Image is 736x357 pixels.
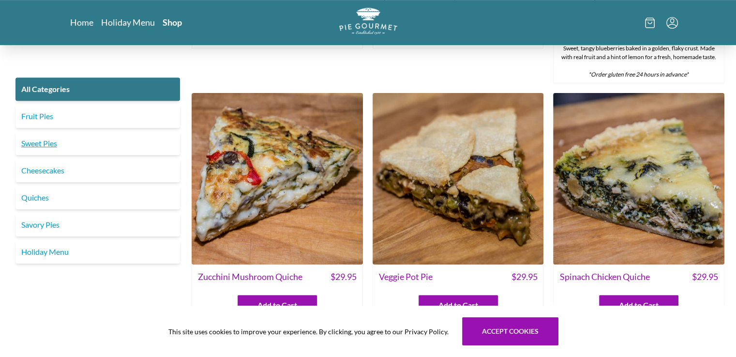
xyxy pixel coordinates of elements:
button: Menu [666,17,678,29]
a: Logo [339,8,397,37]
em: *Order gluten free 24 hours in advance* [588,71,689,78]
a: Cheesecakes [15,159,180,182]
span: $ 29.95 [511,270,537,283]
button: Accept cookies [462,317,558,345]
img: Veggie Pot Pie [373,93,544,264]
button: Add to Cart [599,295,678,315]
span: Add to Cart [257,299,297,311]
span: Veggie Pot Pie [379,270,433,283]
span: Add to Cart [438,299,478,311]
span: $ 29.95 [330,270,357,283]
a: All Categories [15,78,180,101]
img: Zucchini Mushroom Quiche [192,93,363,264]
a: Home [70,16,93,28]
a: Shop [163,16,182,28]
span: Spinach Chicken Quiche [559,270,649,283]
a: Holiday Menu [101,16,155,28]
a: Savory Pies [15,213,180,236]
span: $ 29.95 [692,270,718,283]
span: Zucchini Mushroom Quiche [198,270,302,283]
a: Quiches [15,186,180,209]
div: Sweet, tangy blueberries baked in a golden, flaky crust. Made with real fruit and a hint of lemon... [554,40,724,83]
a: Fruit Pies [15,105,180,128]
span: Add to Cart [619,299,659,311]
img: Spinach Chicken Quiche [553,93,724,264]
button: Add to Cart [238,295,317,315]
a: Sweet Pies [15,132,180,155]
a: Holiday Menu [15,240,180,264]
img: logo [339,8,397,34]
button: Add to Cart [419,295,498,315]
span: This site uses cookies to improve your experience. By clicking, you agree to our Privacy Policy. [168,326,449,337]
